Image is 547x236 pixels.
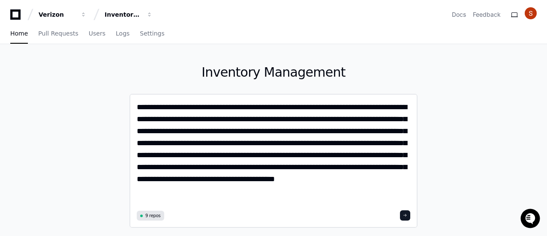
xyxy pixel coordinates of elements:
[129,65,418,80] h1: Inventory Management
[29,72,112,79] div: We're offline, we'll be back soon
[9,64,24,79] img: 1736555170064-99ba0984-63c1-480f-8ee9-699278ef63ed
[10,31,28,36] span: Home
[9,9,26,26] img: PlayerZero
[101,7,156,22] button: Inventory Management
[473,10,501,19] button: Feedback
[116,31,129,36] span: Logs
[140,31,164,36] span: Settings
[39,10,75,19] div: Verizon
[38,31,78,36] span: Pull Requests
[38,24,78,44] a: Pull Requests
[29,64,141,72] div: Start new chat
[116,24,129,44] a: Logs
[525,7,537,19] img: ACg8ocLg2_KGMaESmVdPJoxlc_7O_UeM10l1C5GIc0P9QNRQFTV7=s96-c
[89,31,105,36] span: Users
[520,208,543,231] iframe: Open customer support
[146,66,156,77] button: Start new chat
[105,10,141,19] div: Inventory Management
[89,24,105,44] a: Users
[85,90,104,96] span: Pylon
[9,34,156,48] div: Welcome
[35,7,90,22] button: Verizon
[10,24,28,44] a: Home
[60,90,104,96] a: Powered byPylon
[140,24,164,44] a: Settings
[145,212,161,219] span: 9 repos
[452,10,466,19] a: Docs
